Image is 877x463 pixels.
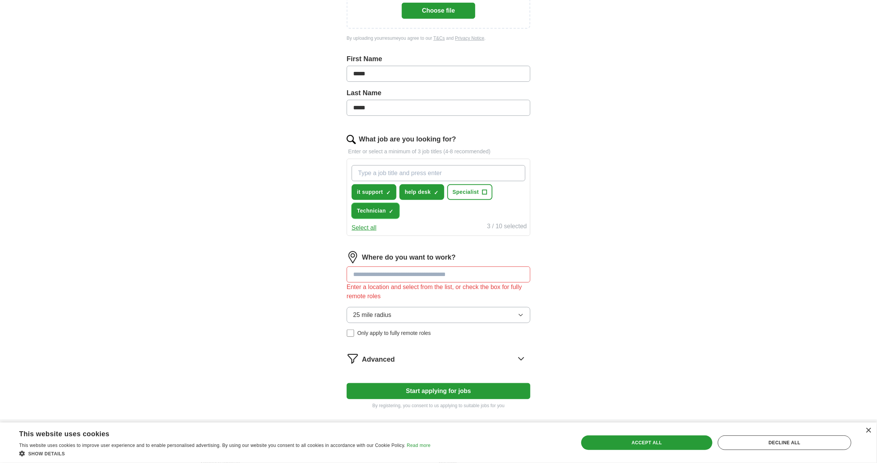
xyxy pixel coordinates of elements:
a: T&Cs [434,36,445,41]
input: Only apply to fully remote roles [347,330,354,337]
button: 25 mile radius [347,307,530,323]
label: First Name [347,54,530,64]
div: Enter a location and select from the list, or check the box for fully remote roles [347,283,530,301]
span: Technician [357,207,386,215]
p: Enter or select a minimum of 3 job titles (4-8 recommended) [347,148,530,156]
h4: Country selection [558,420,677,442]
span: it support [357,188,383,196]
div: Show details [19,450,430,457]
span: help desk [405,188,431,196]
span: 25 mile radius [353,310,391,320]
button: Select all [352,223,377,232]
span: ✓ [434,190,438,196]
span: Specialist [453,188,479,196]
img: search.png [347,135,356,144]
span: This website uses cookies to improve user experience and to enable personalised advertising. By u... [19,443,406,448]
div: Close [866,428,871,434]
button: help desk✓ [399,184,444,200]
div: This website uses cookies [19,427,411,439]
span: ✓ [389,208,394,214]
div: By uploading your resume you agree to our and . [347,35,530,42]
input: Type a job title and press enter [352,165,525,181]
span: Advanced [362,354,395,365]
span: Show details [28,451,65,457]
img: location.png [347,251,359,263]
div: 3 / 10 selected [487,222,527,232]
a: Privacy Notice [455,36,484,41]
button: Technician✓ [352,203,399,219]
span: Only apply to fully remote roles [357,329,431,337]
img: filter [347,353,359,365]
button: Specialist [447,184,492,200]
div: Decline all [718,435,851,450]
label: Last Name [347,88,530,98]
label: Where do you want to work? [362,252,456,263]
label: What job are you looking for? [359,134,456,145]
button: Choose file [402,3,475,19]
button: it support✓ [352,184,396,200]
div: Accept all [581,435,712,450]
button: Start applying for jobs [347,383,530,399]
a: Read more, opens a new window [407,443,430,448]
p: By registering, you consent to us applying to suitable jobs for you [347,402,530,409]
span: ✓ [386,190,391,196]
